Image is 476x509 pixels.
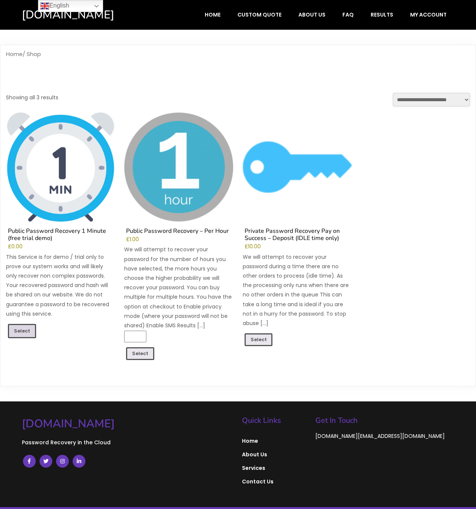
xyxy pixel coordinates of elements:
nav: Breadcrumb [6,51,470,58]
span: £ [126,236,129,243]
span: £ [8,243,11,250]
input: Product quantity [124,331,146,342]
a: Services [242,461,308,475]
bdi: 10.00 [245,243,261,250]
span: My account [410,11,447,18]
a: My account [402,8,455,22]
a: Custom Quote [230,8,289,22]
bdi: 1.00 [126,236,139,243]
span: Home [242,438,308,444]
span: FAQ [342,11,354,18]
img: en [40,2,49,11]
a: Home [242,434,308,448]
p: This Service is for demo / trial only to prove our system works and will likely only recover non ... [6,252,115,319]
bdi: 0.00 [8,243,23,250]
a: Contact Us [242,475,308,488]
h2: Public Password Recovery 1 Minute (free trial demo) [6,228,115,244]
span: Results [371,11,393,18]
span: Custom Quote [237,11,281,18]
h5: Quick Links [242,417,308,424]
a: Add to cart: “Private Password Recovery Pay on Success - Deposit (IDLE time only)” [245,333,273,346]
a: About Us [290,8,333,22]
span: £ [245,243,248,250]
a: About Us [242,448,308,461]
a: FAQ [335,8,362,22]
p: Showing all 3 results [6,93,58,102]
h2: Public Password Recovery – Per Hour [124,228,233,237]
a: Private Password Recovery Pay on Success – Deposit (IDLE time only) [243,112,352,244]
span: About Us [242,451,308,458]
span: Home [205,11,221,18]
h1: Shop [6,64,470,93]
p: Password Recovery in the Cloud [22,437,234,448]
a: Home [197,8,228,22]
img: Public Password Recovery 1 Minute (free trial demo) [6,112,115,222]
p: We will attempt to recover your password during a time there are no other orders to process (idle... [243,252,352,328]
a: Home [6,50,23,58]
span: Contact Us [242,478,308,485]
p: We will attempt to recover your password for the number of hours you have selected, the more hour... [124,245,233,330]
a: Results [363,8,401,22]
a: [DOMAIN_NAME][EMAIL_ADDRESS][DOMAIN_NAME] [315,432,445,440]
a: Public Password Recovery – Per Hour [124,112,233,237]
span: About Us [298,11,325,18]
img: Private Password Recovery Pay on Success - Deposit (IDLE time only) [243,112,352,222]
a: Add to cart: “Public Password Recovery - Per Hour” [126,347,154,360]
a: Read more about “Public Password Recovery 1 Minute (free trial demo)” [8,324,36,338]
img: Public Password Recovery - Per Hour [124,112,233,222]
span: Services [242,465,308,471]
h5: Get In Touch [315,417,455,424]
a: Public Password Recovery 1 Minute (free trial demo) [6,112,115,244]
h2: Private Password Recovery Pay on Success – Deposit (IDLE time only) [243,228,352,244]
a: [DOMAIN_NAME] [22,416,234,431]
a: [DOMAIN_NAME] [22,8,146,22]
select: Shop order [393,93,470,106]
